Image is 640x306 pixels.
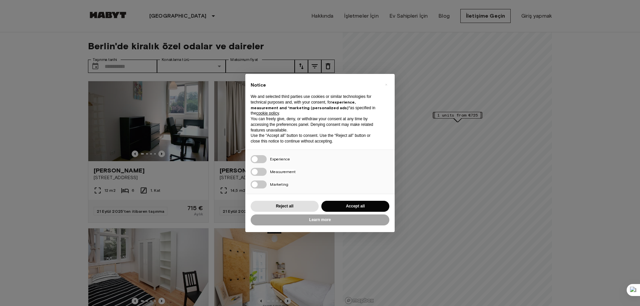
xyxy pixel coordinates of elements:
[251,133,379,144] p: Use the “Accept all” button to consent. Use the “Reject all” button or close this notice to conti...
[270,182,288,187] span: Marketing
[270,156,290,161] span: Experience
[381,79,391,90] button: Close this notice
[385,81,387,89] span: ×
[251,100,356,110] strong: experience, measurement and “marketing (personalized ads)”
[251,82,379,89] h2: Notice
[321,201,389,212] button: Accept all
[270,169,296,174] span: Measurement
[251,94,379,116] p: We and selected third parties use cookies or similar technologies for technical purposes and, wit...
[251,201,319,212] button: Reject all
[256,111,279,116] a: cookie policy
[251,116,379,133] p: You can freely give, deny, or withdraw your consent at any time by accessing the preferences pane...
[251,214,389,225] button: Learn more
